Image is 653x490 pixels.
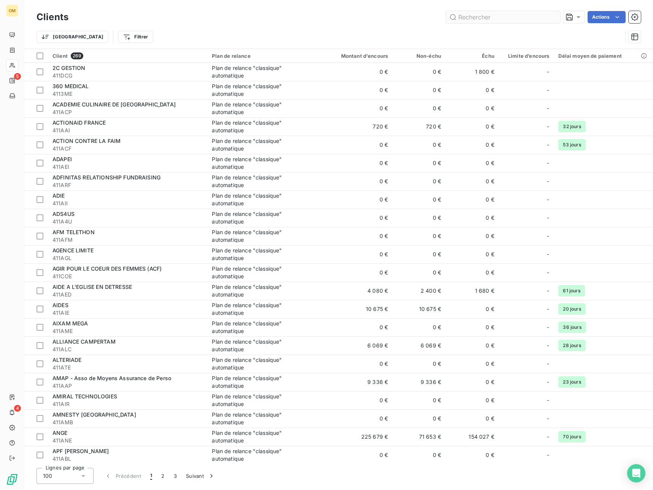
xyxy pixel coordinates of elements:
span: 411ABL [52,455,203,463]
span: 411COE [52,273,203,280]
h3: Clients [37,10,68,24]
span: - [547,323,549,331]
span: 53 jours [558,139,585,151]
td: 0 € [446,446,499,464]
td: 0 € [321,81,392,99]
span: 411AII [52,200,203,207]
td: 0 € [392,318,446,336]
td: 0 € [321,318,392,336]
td: 1 800 € [446,63,499,81]
td: 0 € [446,136,499,154]
span: ADAPEI [52,156,72,162]
td: 0 € [321,63,392,81]
span: - [547,123,549,130]
div: Plan de relance "classique" automatique [212,137,307,152]
td: 10 675 € [321,300,392,318]
div: Plan de relance "classique" automatique [212,374,307,390]
span: 269 [71,52,83,59]
div: Limite d’encours [504,53,550,59]
span: 411AIE [52,309,203,317]
span: - [547,287,549,295]
td: 0 € [446,209,499,227]
span: 32 jours [558,121,585,132]
img: Logo LeanPay [6,473,18,485]
span: - [547,415,549,422]
td: 0 € [392,99,446,117]
span: ADIE [52,192,65,199]
td: 0 € [392,154,446,172]
span: - [547,360,549,368]
span: 4 [14,405,21,412]
span: ACTION CONTRE LA FAIM [52,138,121,144]
td: 0 € [392,409,446,428]
td: 0 € [446,245,499,263]
td: 2 400 € [392,282,446,300]
td: 720 € [321,117,392,136]
td: 1 680 € [446,282,499,300]
div: Délai moyen de paiement [558,53,648,59]
td: 4 080 € [321,282,392,300]
td: 0 € [446,391,499,409]
td: 0 € [321,446,392,464]
span: ACTIONAID FRANCE [52,119,106,126]
div: Échu [450,53,494,59]
div: Open Intercom Messenger [627,464,645,482]
td: 0 € [321,99,392,117]
td: 0 € [392,209,446,227]
div: Plan de relance "classique" automatique [212,265,307,280]
span: - [547,178,549,185]
td: 154 027 € [446,428,499,446]
div: Plan de relance "classique" automatique [212,155,307,171]
span: AGIR POUR LE COEUR DES FEMMES (ACF) [52,265,162,272]
span: AFM TELETHON [52,229,95,235]
span: AIDES [52,302,68,308]
span: - [547,342,549,349]
span: 1 [150,472,152,480]
td: 0 € [321,391,392,409]
span: 411AIR [52,400,203,408]
span: - [547,433,549,441]
span: 70 jours [558,431,585,442]
span: AMNESTY [GEOGRAPHIC_DATA] [52,411,136,418]
span: - [547,451,549,459]
div: Plan de relance [212,53,316,59]
span: 411ACF [52,145,203,152]
span: - [547,105,549,112]
td: 0 € [321,172,392,190]
span: - [547,68,549,76]
span: 411ANE [52,437,203,444]
span: 4113ME [52,90,203,98]
span: 23 jours [558,376,585,388]
span: AGENCE LIMITE [52,247,94,254]
span: - [547,269,549,276]
div: Plan de relance "classique" automatique [212,429,307,444]
div: Plan de relance "classique" automatique [212,247,307,262]
div: Plan de relance "classique" automatique [212,320,307,335]
span: 411AME [52,327,203,335]
td: 0 € [446,355,499,373]
div: Plan de relance "classique" automatique [212,82,307,98]
td: 0 € [321,154,392,172]
span: 411AGL [52,254,203,262]
span: ALTERIADE [52,357,81,363]
td: 0 € [321,190,392,209]
span: AMAP - Asso de Moyens Assurance de Perso [52,375,171,381]
td: 0 € [321,245,392,263]
span: 36 jours [558,322,586,333]
td: 0 € [321,209,392,227]
span: ACADEMIE CULINAIRE DE [GEOGRAPHIC_DATA] [52,101,176,108]
td: 10 675 € [392,300,446,318]
td: 0 € [392,245,446,263]
span: - [547,214,549,222]
span: 411AFM [52,236,203,244]
button: Suivant [181,468,220,484]
span: 411AMB [52,419,203,426]
span: 2C GESTION [52,65,86,71]
div: Plan de relance "classique" automatique [212,356,307,371]
td: 0 € [392,63,446,81]
td: 0 € [392,172,446,190]
span: 100 [43,472,52,480]
td: 0 € [392,190,446,209]
div: Plan de relance "classique" automatique [212,210,307,225]
span: - [547,251,549,258]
